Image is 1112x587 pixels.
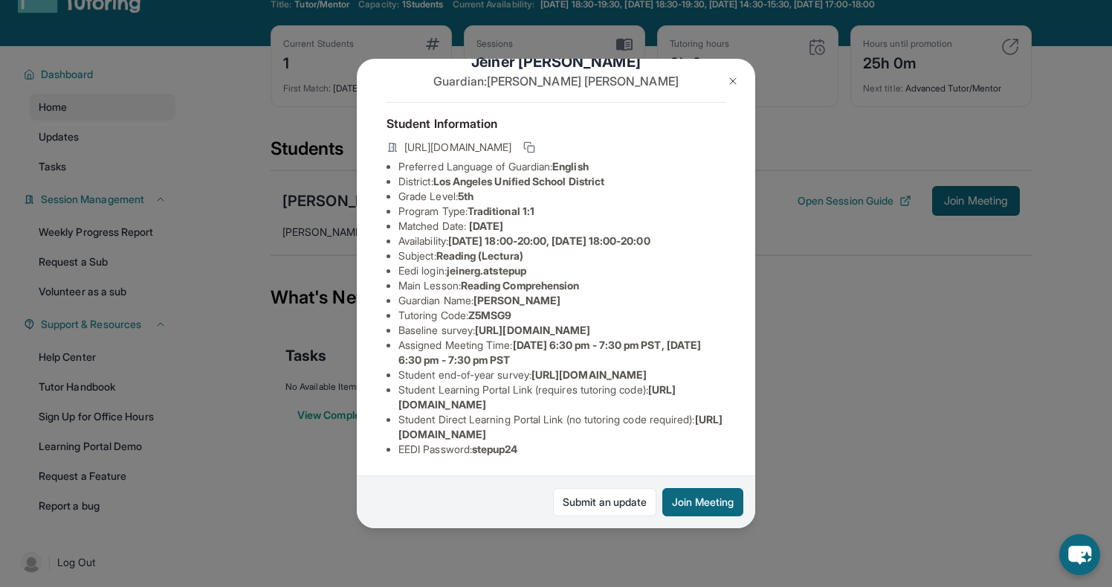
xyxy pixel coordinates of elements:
li: Preferred Language of Guardian: [398,159,725,174]
p: Guardian: [PERSON_NAME] [PERSON_NAME] [387,72,725,90]
li: Subject : [398,248,725,263]
span: [URL][DOMAIN_NAME] [531,368,647,381]
li: Baseline survey : [398,323,725,338]
li: District: [398,174,725,189]
span: [DATE] [469,219,503,232]
img: Close Icon [727,75,739,87]
span: [URL][DOMAIN_NAME] [404,140,511,155]
span: [DATE] 6:30 pm - 7:30 pm PST, [DATE] 6:30 pm - 7:30 pm PST [398,339,701,366]
span: English [552,160,589,173]
span: [DATE] 18:00-20:00, [DATE] 18:00-20:00 [448,234,650,247]
span: jeinerg.atstepup [447,264,526,277]
li: Eedi login : [398,263,725,278]
li: Guardian Name : [398,293,725,308]
button: Copy link [520,138,538,156]
h4: Student Information [387,115,725,132]
li: Student end-of-year survey : [398,368,725,382]
li: Availability: [398,234,725,248]
span: Los Angeles Unified School District [433,175,604,187]
span: Reading (Lectura) [436,249,523,262]
button: chat-button [1059,534,1100,575]
span: Traditional 1:1 [468,205,534,217]
li: Grade Level: [398,189,725,204]
span: Reading Comprehension [461,279,579,292]
li: Tutoring Code : [398,308,725,323]
a: Submit an update [553,488,656,516]
li: Matched Date: [398,219,725,234]
button: Join Meeting [662,488,743,516]
li: Program Type: [398,204,725,219]
span: stepup24 [472,443,518,455]
span: [PERSON_NAME] [473,294,560,307]
li: Student Direct Learning Portal Link (no tutoring code required) : [398,412,725,442]
span: Z5MSG9 [468,309,511,321]
li: Main Lesson : [398,278,725,293]
li: EEDI Password : [398,442,725,457]
span: [URL][DOMAIN_NAME] [475,324,590,336]
li: Assigned Meeting Time : [398,338,725,368]
h1: Jeiner [PERSON_NAME] [387,51,725,72]
span: 5th [458,190,473,202]
li: Student Learning Portal Link (requires tutoring code) : [398,382,725,412]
